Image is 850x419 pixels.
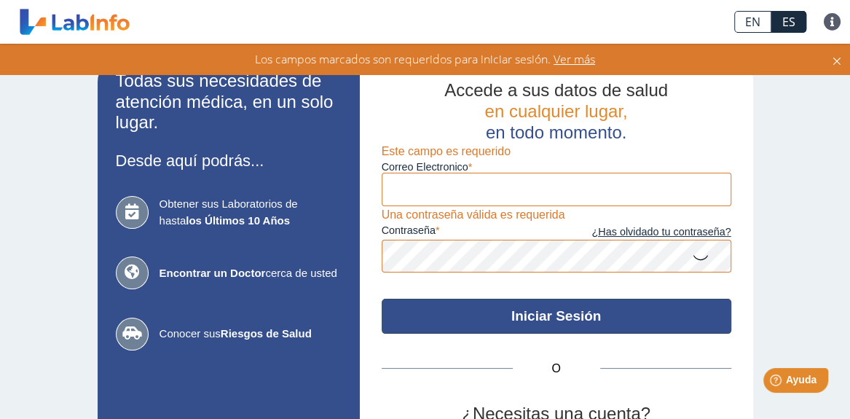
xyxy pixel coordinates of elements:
label: Correo Electronico [382,161,731,173]
span: Una contraseña válida es requerida [382,208,565,221]
span: Obtener sus Laboratorios de hasta [160,196,342,229]
h3: Desde aquí podrás... [116,152,342,170]
span: Conocer sus [160,326,342,342]
span: Accede a sus datos de salud [444,80,668,100]
a: EN [734,11,771,33]
iframe: Help widget launcher [720,362,834,403]
span: Los campos marcados son requeridos para iniciar sesión. [255,51,551,67]
b: los Últimos 10 Años [186,214,290,227]
span: en todo momento. [486,122,626,142]
span: O [513,360,600,377]
a: ES [771,11,806,33]
b: Riesgos de Salud [221,327,312,340]
span: Este campo es requerido [382,145,511,157]
button: Iniciar Sesión [382,299,731,334]
span: cerca de usted [160,265,342,282]
b: Encontrar un Doctor [160,267,266,279]
label: contraseña [382,224,556,240]
a: ¿Has olvidado tu contraseña? [556,224,731,240]
span: Ver más [551,51,595,67]
span: en cualquier lugar, [484,101,627,121]
h2: Todas sus necesidades de atención médica, en un solo lugar. [116,71,342,133]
